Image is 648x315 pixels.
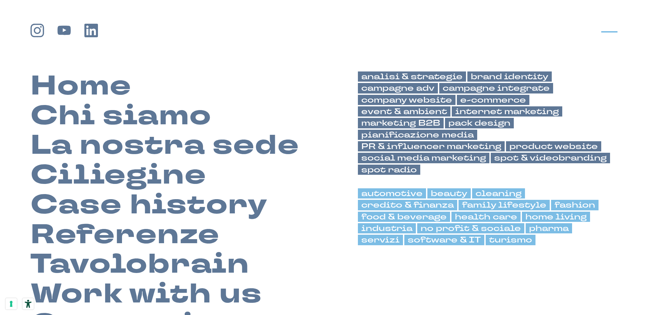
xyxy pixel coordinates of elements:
[31,220,220,250] a: Referenze
[427,188,471,198] a: beauty
[451,212,521,222] a: health care
[31,161,206,190] a: Ciliegine
[358,71,466,82] a: analisi & strategie
[452,106,562,117] a: internet marketing
[491,153,610,163] a: spot & videobranding
[526,223,572,233] a: pharma
[31,250,249,279] a: Tavolobrain
[358,118,444,128] a: marketing B2B
[358,130,477,140] a: pianificazione media
[486,235,535,245] a: turismo
[358,83,438,93] a: campagne adv
[445,118,514,128] a: pack design
[467,71,552,82] a: brand identity
[417,223,524,233] a: no profit & sociale
[358,153,489,163] a: social media marketing
[506,141,601,151] a: product website
[358,165,420,175] a: spot radio
[358,223,416,233] a: industria
[457,95,529,105] a: e-commerce
[22,298,34,310] button: Strumenti di accessibilità
[31,101,211,131] a: Chi siamo
[358,212,450,222] a: food & beverage
[5,298,17,310] button: Le tue preferenze relative al consenso per le tecnologie di tracciamento
[358,95,455,105] a: company website
[358,188,426,198] a: automotive
[439,83,553,93] a: campagne integrate
[551,200,599,210] a: fashion
[358,200,457,210] a: credito & finanza
[459,200,550,210] a: family lifestyle
[31,131,299,161] a: La nostra sede
[31,71,131,101] a: Home
[472,188,525,198] a: cleaning
[522,212,590,222] a: home living
[31,190,268,220] a: Case history
[358,235,403,245] a: servizi
[404,235,484,245] a: software & IT
[31,279,262,309] a: Work with us
[358,106,450,117] a: event & ambient
[358,141,505,151] a: PR & influencer marketing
